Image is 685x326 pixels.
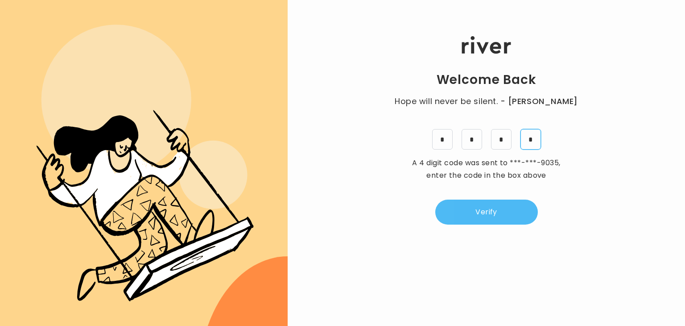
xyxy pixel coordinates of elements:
[435,200,538,225] button: Verify
[412,158,560,180] span: A 4 digit code was sent to , enter the code in the box above
[386,95,587,108] p: Hope will never be silent.
[437,72,536,88] h1: Welcome Back
[520,129,541,150] input: 5
[462,129,482,150] input: 9
[500,95,578,108] span: - [PERSON_NAME]
[432,129,453,150] input: 6
[491,129,512,150] input: 5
